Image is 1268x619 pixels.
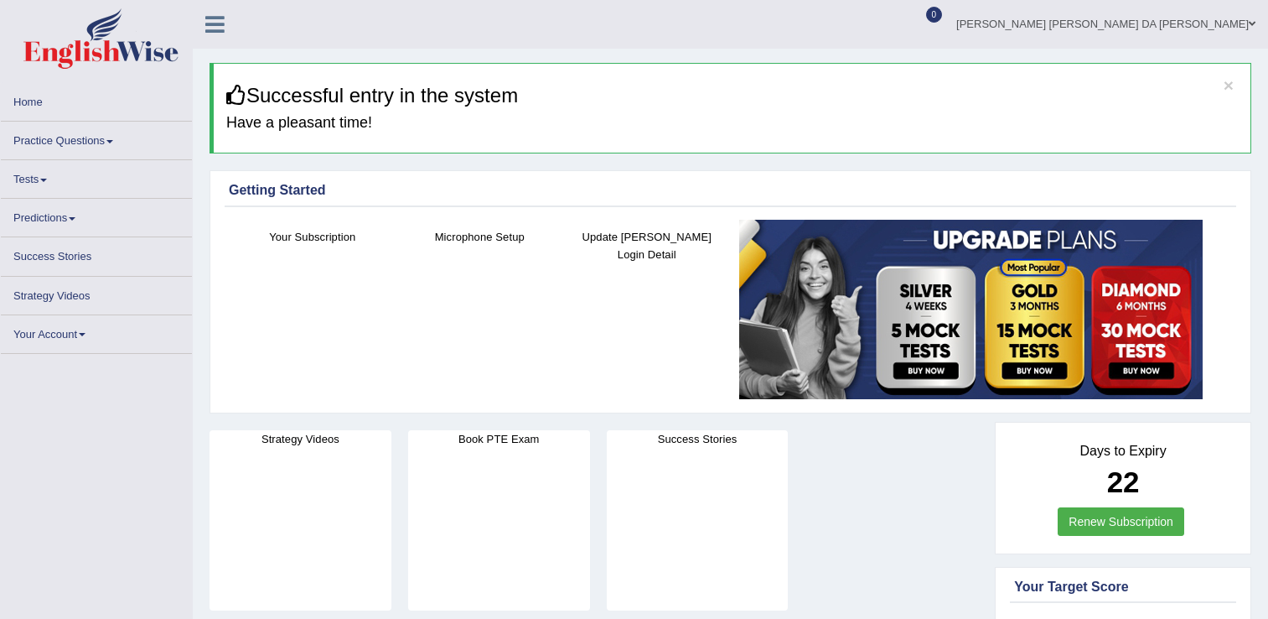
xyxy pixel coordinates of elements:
[226,115,1238,132] h4: Have a pleasant time!
[572,228,722,263] h4: Update [PERSON_NAME] Login Detail
[1014,577,1232,597] div: Your Target Score
[1,83,192,116] a: Home
[1,277,192,309] a: Strategy Videos
[226,85,1238,107] h3: Successful entry in the system
[237,228,388,246] h4: Your Subscription
[1,160,192,193] a: Tests
[1224,76,1234,94] button: ×
[210,430,391,448] h4: Strategy Videos
[229,180,1232,200] div: Getting Started
[1058,507,1184,536] a: Renew Subscription
[1,237,192,270] a: Success Stories
[1107,466,1140,498] b: 22
[405,228,556,246] h4: Microphone Setup
[739,220,1203,399] img: small5.jpg
[1,199,192,231] a: Predictions
[408,430,590,448] h4: Book PTE Exam
[1014,444,1232,459] h4: Days to Expiry
[926,7,943,23] span: 0
[1,315,192,348] a: Your Account
[1,122,192,154] a: Practice Questions
[607,430,789,448] h4: Success Stories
